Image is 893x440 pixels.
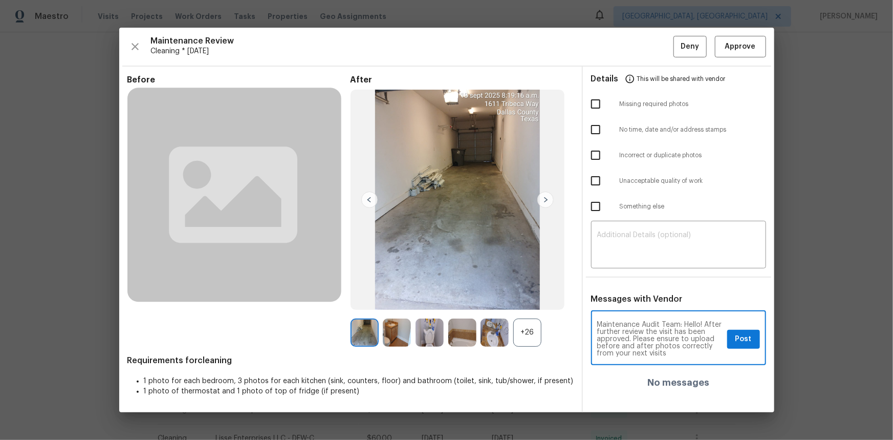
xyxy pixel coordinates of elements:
span: Incorrect or duplicate photos [620,151,766,160]
div: Something else [583,194,774,219]
img: left-chevron-button-url [361,192,378,208]
div: Incorrect or duplicate photos [583,142,774,168]
span: Details [591,67,619,91]
span: Something else [620,202,766,211]
span: Post [735,333,752,346]
span: This will be shared with vendor [637,67,726,91]
img: right-chevron-button-url [537,192,554,208]
span: Approve [725,40,756,53]
span: No time, date and/or address stamps [620,125,766,134]
textarea: Maintenance Audit Team: Hello! After further review the visit has been approved. Please ensure to... [597,321,723,357]
span: Unacceptable quality of work [620,177,766,185]
button: Post [727,330,760,349]
div: Missing required photos [583,91,774,117]
span: Missing required photos [620,100,766,109]
button: Deny [673,36,707,58]
li: 1 photo for each bedroom, 3 photos for each kitchen (sink, counters, floor) and bathroom (toilet,... [144,376,574,386]
div: No time, date and/or address stamps [583,117,774,142]
span: Cleaning * [DATE] [151,46,673,56]
div: Unacceptable quality of work [583,168,774,194]
li: 1 photo of thermostat and 1 photo of top of fridge (if present) [144,386,574,396]
span: After [351,75,574,85]
span: Requirements for cleaning [127,355,574,366]
button: Approve [715,36,766,58]
h4: No messages [647,378,709,388]
span: Maintenance Review [151,36,673,46]
span: Before [127,75,351,85]
div: +26 [513,319,541,347]
span: Deny [681,40,699,53]
span: Messages with Vendor [591,295,683,303]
